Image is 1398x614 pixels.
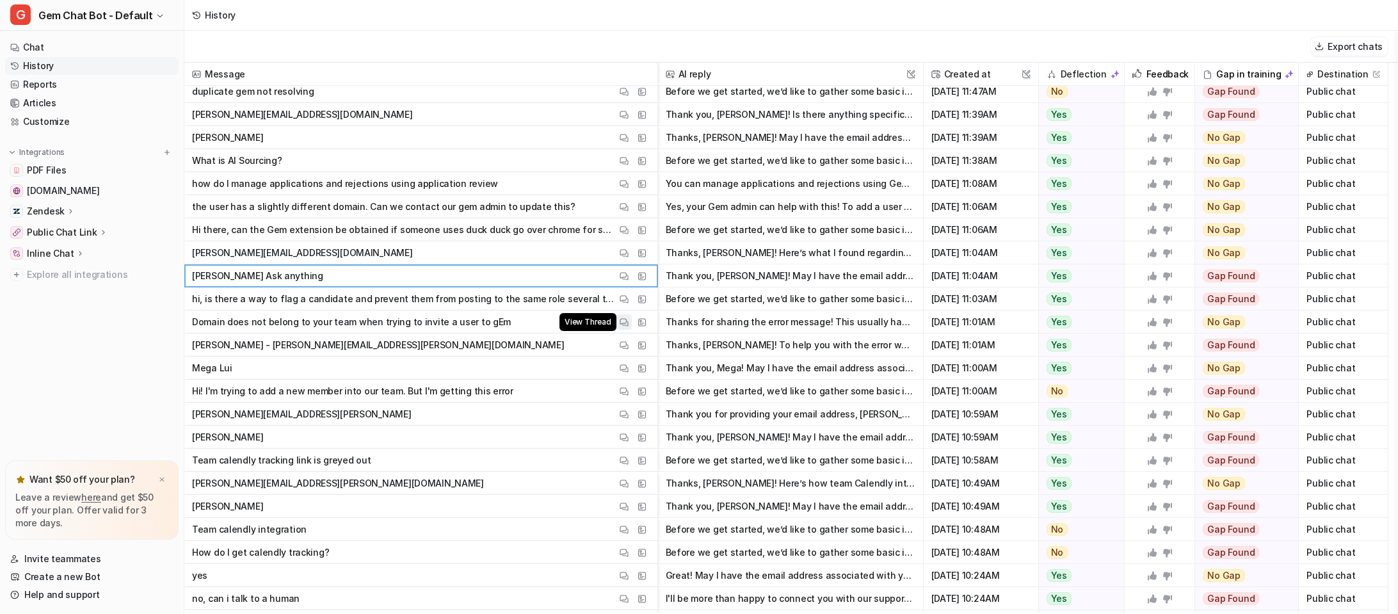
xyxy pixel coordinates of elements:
[27,226,97,239] p: Public Chat Link
[1304,541,1383,564] span: Public chat
[1039,541,1118,564] button: No
[1195,564,1290,587] button: No Gap
[192,172,498,195] p: how do I manage applications and rejections using application review
[192,357,232,380] p: Mega Lui
[1304,172,1383,195] span: Public chat
[1203,154,1245,167] span: No Gap
[666,564,915,587] button: Great! May I have the email address associated with your Gem account?
[1039,80,1118,103] button: No
[1304,472,1383,495] span: Public chat
[559,313,616,331] span: View Thread
[1203,569,1245,582] span: No Gap
[15,491,168,529] p: Leave a review and get $50 off your plan. Offer valid for 3 more days.
[192,287,616,311] p: hi, is there a way to flag a candidate and prevent them from posting to the same role several times?
[1195,403,1290,426] button: No Gap
[192,426,263,449] p: [PERSON_NAME]
[929,495,1033,518] span: [DATE] 10:49AM
[5,550,179,568] a: Invite teammates
[1047,200,1072,213] span: Yes
[1304,63,1383,86] span: Destination
[1203,85,1259,98] span: Gap Found
[666,518,915,541] button: Before we get started, we’d like to gather some basic information to help us identify your accoun...
[5,161,179,179] a: PDF FilesPDF Files
[1195,195,1290,218] button: No Gap
[5,94,179,112] a: Articles
[13,250,20,257] img: Inline Chat
[666,334,915,357] button: Thanks, [PERSON_NAME]! To help you with the error when adding a new team member, could you please...
[1195,518,1290,541] button: Gap Found
[666,587,915,610] button: I'll be more than happy to connect you with our support team; however, we do not currently offer ...
[666,426,915,449] button: Thank you, [PERSON_NAME]! May I have the email address associated with your Gem account? This wil...
[1203,293,1259,305] span: Gap Found
[1304,149,1383,172] span: Public chat
[1047,339,1072,351] span: Yes
[1047,592,1072,605] span: Yes
[1195,103,1290,126] button: Gap Found
[929,63,1033,86] span: Created at
[1047,454,1072,467] span: Yes
[1047,223,1072,236] span: Yes
[163,148,172,157] img: menu_add.svg
[929,264,1033,287] span: [DATE] 11:04AM
[1047,546,1068,559] span: No
[1203,454,1259,467] span: Gap Found
[1039,103,1118,126] button: Yes
[1304,264,1383,287] span: Public chat
[8,148,17,157] img: expand menu
[1047,569,1072,582] span: Yes
[1304,241,1383,264] span: Public chat
[1047,500,1072,513] span: Yes
[158,476,166,484] img: x
[1304,449,1383,472] span: Public chat
[192,403,412,426] p: [PERSON_NAME][EMAIL_ADDRESS][PERSON_NAME]
[1047,131,1072,144] span: Yes
[13,207,20,215] img: Zendesk
[1047,154,1072,167] span: Yes
[1203,316,1245,328] span: No Gap
[1047,108,1072,121] span: Yes
[1039,587,1118,610] button: Yes
[1203,546,1259,559] span: Gap Found
[1203,362,1245,375] span: No Gap
[1304,334,1383,357] span: Public chat
[1047,385,1068,398] span: No
[929,149,1033,172] span: [DATE] 11:38AM
[81,492,101,503] a: here
[192,80,314,103] p: duplicate gem not resolving
[1203,408,1245,421] span: No Gap
[192,380,513,403] p: Hi! I'm trying to add a new member into our team. But I'm getting this error
[666,287,915,311] button: Before we get started, we’d like to gather some basic information to help us identify your accoun...
[666,380,915,403] button: Before we get started, we’d like to gather some basic information to help us identify your accoun...
[1039,357,1118,380] button: Yes
[1203,200,1245,213] span: No Gap
[1304,426,1383,449] span: Public chat
[192,264,323,287] p: [PERSON_NAME] Ask anything
[616,314,632,330] button: View Thread
[1047,523,1068,536] span: No
[13,166,20,174] img: PDF Files
[5,146,68,159] button: Integrations
[1195,426,1290,449] button: Gap Found
[929,172,1033,195] span: [DATE] 11:08AM
[1203,270,1259,282] span: Gap Found
[1203,339,1259,351] span: Gap Found
[192,564,207,587] p: yes
[929,126,1033,149] span: [DATE] 11:39AM
[666,357,915,380] button: Thank you, Mega! May I have the email address associated with your Gem account?
[1047,177,1072,190] span: Yes
[1039,495,1118,518] button: Yes
[1203,223,1245,236] span: No Gap
[205,8,236,22] div: History
[929,311,1033,334] span: [DATE] 11:01AM
[1039,472,1118,495] button: Yes
[666,218,915,241] button: Before we get started, we’d like to gather some basic information to help us identify your accoun...
[1047,85,1068,98] span: No
[1304,357,1383,380] span: Public chat
[1203,500,1259,513] span: Gap Found
[192,541,329,564] p: How do I get calendly tracking?
[29,473,135,486] p: Want $50 off your plan?
[1047,270,1072,282] span: Yes
[1195,357,1290,380] button: No Gap
[1039,241,1118,264] button: Yes
[1203,177,1245,190] span: No Gap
